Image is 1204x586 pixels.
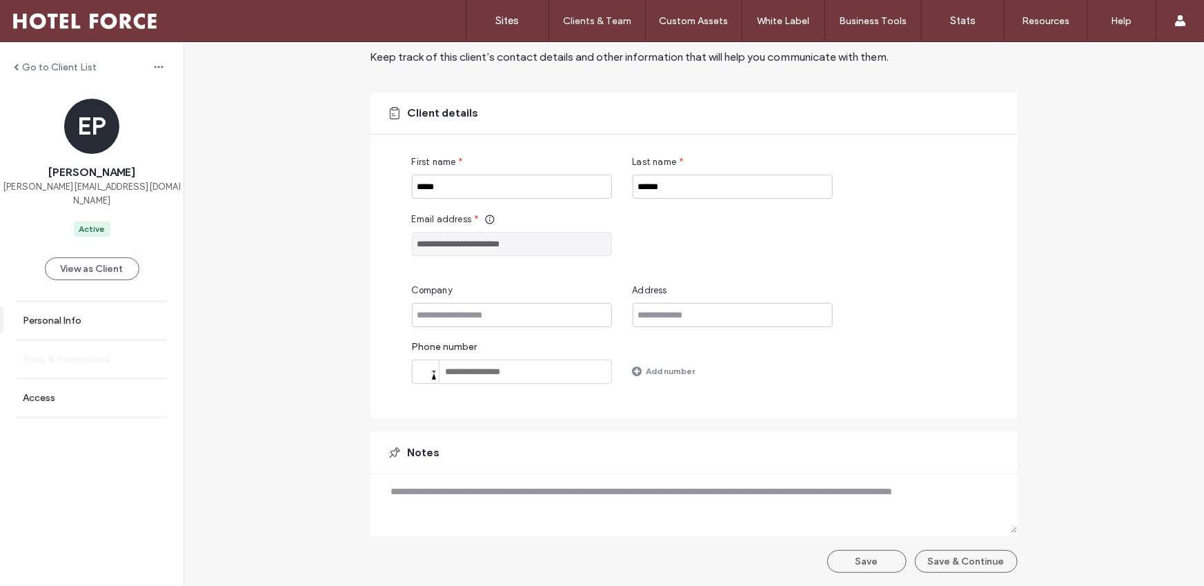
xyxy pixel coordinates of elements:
[23,315,81,326] label: Personal Info
[412,155,456,169] span: First name
[412,213,472,226] span: Email address
[412,284,453,297] span: Company
[23,353,110,365] label: Sites & Permissions
[64,99,119,154] div: EP
[758,15,810,27] label: White Label
[633,284,667,297] span: Address
[1112,15,1132,27] label: Help
[950,14,976,27] label: Stats
[660,15,729,27] label: Custom Assets
[79,223,105,235] div: Active
[633,155,677,169] span: Last name
[412,175,612,199] input: First name
[412,232,612,256] input: Email address
[1022,15,1069,27] label: Resources
[22,61,97,73] label: Go to Client List
[408,106,479,121] span: Client details
[915,550,1018,573] button: Save & Continue
[496,14,520,27] label: Sites
[32,10,60,22] span: Help
[23,392,55,404] label: Access
[563,15,631,27] label: Clients & Team
[647,359,695,383] label: Add number
[412,303,612,327] input: Company
[371,50,889,64] span: Keep track of this client’s contact details and other information that will help you communicate ...
[633,175,833,199] input: Last name
[840,15,907,27] label: Business Tools
[408,445,440,460] span: Notes
[827,550,907,573] button: Save
[412,341,612,360] label: Phone number
[48,165,135,180] span: [PERSON_NAME]
[45,257,139,280] button: View as Client
[633,303,833,327] input: Address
